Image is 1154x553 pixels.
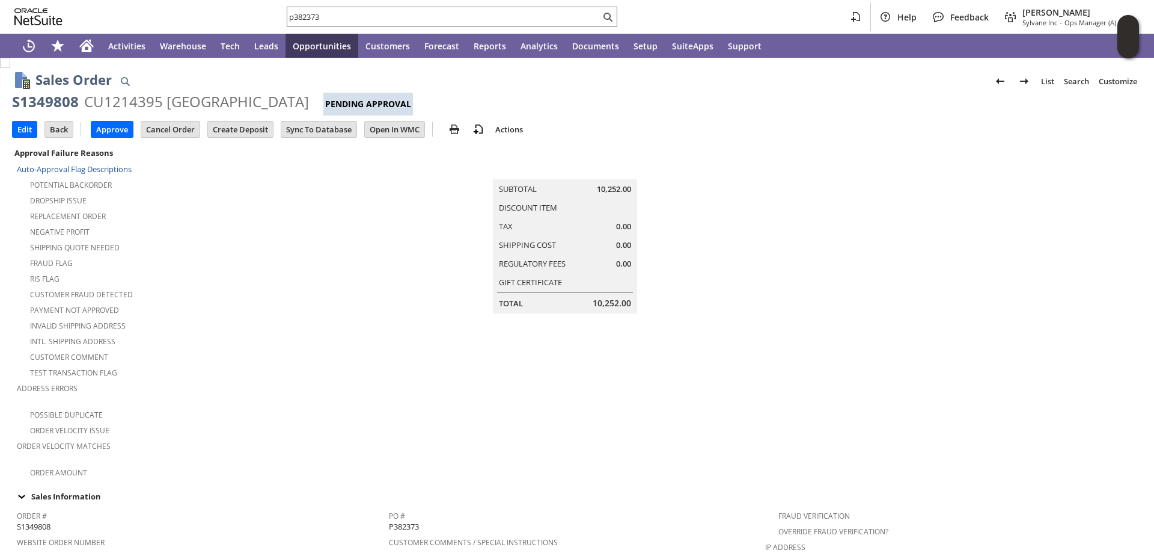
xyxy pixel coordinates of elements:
[30,368,117,378] a: Test Transaction Flag
[30,289,133,300] a: Customer Fraud Detected
[447,122,462,137] img: print.svg
[950,11,989,23] span: Feedback
[30,227,90,237] a: Negative Profit
[1022,7,1132,18] span: [PERSON_NAME]
[572,40,619,52] span: Documents
[728,40,762,52] span: Support
[14,34,43,58] a: Recent Records
[30,211,106,221] a: Replacement Order
[499,202,557,213] a: Discount Item
[35,70,112,90] h1: Sales Order
[30,336,115,347] a: Intl. Shipping Address
[293,40,351,52] span: Opportunities
[778,511,850,521] a: Fraud Verification
[672,40,713,52] span: SuiteApps
[22,39,36,53] svg: Recent Records
[499,298,523,309] a: Total
[593,297,631,309] span: 10,252.00
[490,124,528,135] a: Actions
[141,122,200,137] input: Cancel Order
[1059,72,1094,91] a: Search
[285,34,358,58] a: Opportunities
[30,180,112,190] a: Potential Backorder
[30,425,109,436] a: Order Velocity Issue
[101,34,153,58] a: Activities
[499,258,566,269] a: Regulatory Fees
[1064,18,1132,27] span: Ops Manager (A) (F2L)
[499,239,556,250] a: Shipping Cost
[993,74,1007,88] img: Previous
[30,468,87,478] a: Order Amount
[616,221,631,232] span: 0.00
[358,34,417,58] a: Customers
[1017,74,1031,88] img: Next
[389,511,405,521] a: PO #
[17,537,105,548] a: Website Order Number
[417,34,466,58] a: Forecast
[665,34,721,58] a: SuiteApps
[616,239,631,251] span: 0.00
[499,184,537,194] a: Subtotal
[17,441,111,451] a: Order Velocity Matches
[50,39,65,53] svg: Shortcuts
[424,40,459,52] span: Forecast
[30,321,126,331] a: Invalid Shipping Address
[1060,18,1062,27] span: -
[471,122,486,137] img: add-record.svg
[247,34,285,58] a: Leads
[30,196,87,206] a: Dropship Issue
[30,410,103,420] a: Possible Duplicate
[323,93,413,116] div: Pending Approval
[79,39,94,53] svg: Home
[513,34,565,58] a: Analytics
[389,537,558,548] a: Customer Comments / Special Instructions
[14,8,63,25] svg: logo
[17,383,78,394] a: Address Errors
[84,92,309,111] div: CU1214395 [GEOGRAPHIC_DATA]
[17,521,50,533] span: S1349808
[626,34,665,58] a: Setup
[616,258,631,270] span: 0.00
[91,122,133,137] input: Approve
[499,221,513,232] a: Tax
[13,122,37,137] input: Edit
[721,34,769,58] a: Support
[474,40,506,52] span: Reports
[213,34,247,58] a: Tech
[72,34,101,58] a: Home
[600,10,615,24] svg: Search
[1094,72,1142,91] a: Customize
[365,122,424,137] input: Open In WMC
[208,122,273,137] input: Create Deposit
[897,11,917,23] span: Help
[30,258,73,268] a: Fraud Flag
[17,164,132,175] a: Auto-Approval Flag Descriptions
[778,527,888,537] a: Override Fraud Verification?
[30,305,119,315] a: Payment not approved
[12,489,1137,504] div: Sales Information
[221,40,240,52] span: Tech
[12,489,1142,504] td: Sales Information
[30,274,60,284] a: RIS flag
[30,352,108,362] a: Customer Comment
[45,122,73,137] input: Back
[1117,37,1139,59] span: Oracle Guided Learning Widget. To move around, please hold and drag
[633,40,658,52] span: Setup
[565,34,626,58] a: Documents
[765,542,805,552] a: IP Address
[1022,18,1057,27] span: Sylvane Inc
[12,92,79,111] div: S1349808
[287,10,600,24] input: Search
[30,243,120,253] a: Shipping Quote Needed
[466,34,513,58] a: Reports
[108,40,145,52] span: Activities
[493,160,637,179] caption: Summary
[281,122,356,137] input: Sync To Database
[389,521,419,533] span: P382373
[153,34,213,58] a: Warehouse
[1117,15,1139,58] iframe: Click here to launch Oracle Guided Learning Help Panel
[597,184,631,195] span: 10,252.00
[43,34,72,58] div: Shortcuts
[499,277,562,288] a: Gift Certificate
[118,74,132,88] img: Quick Find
